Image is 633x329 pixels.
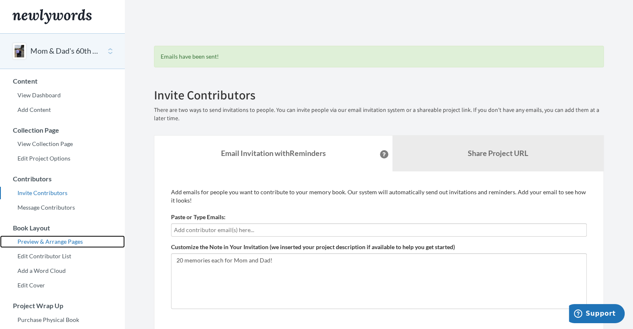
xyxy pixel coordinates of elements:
div: Emails have been sent! [154,46,604,67]
h2: Invite Contributors [154,88,604,102]
h3: Content [0,77,125,85]
h3: Project Wrap Up [0,302,125,309]
iframe: Opens a widget where you can chat to one of our agents [569,304,625,325]
img: Newlywords logo [12,9,92,24]
h3: Contributors [0,175,125,183]
b: Share Project URL [468,148,528,158]
button: Mom & Dad's 60th Birthday [30,46,98,57]
p: There are two ways to send invitations to people. You can invite people via our email invitation ... [154,106,604,123]
label: Paste or Type Emails: [171,213,226,221]
h3: Book Layout [0,224,125,232]
p: Add emails for people you want to contribute to your memory book. Our system will automatically s... [171,188,587,205]
textarea: 20 memories each for Mom and Dad! [171,253,587,309]
h3: Collection Page [0,126,125,134]
input: Add contributor email(s) here... [174,225,584,235]
label: Customize the Note in Your Invitation (we inserted your project description if available to help ... [171,243,455,251]
strong: Email Invitation with Reminders [221,148,326,158]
